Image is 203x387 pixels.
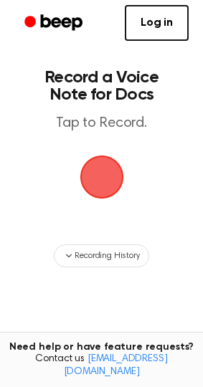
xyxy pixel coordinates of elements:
[125,5,189,41] a: Log in
[64,354,168,377] a: [EMAIL_ADDRESS][DOMAIN_NAME]
[75,249,139,262] span: Recording History
[26,115,177,133] p: Tap to Record.
[26,69,177,103] h1: Record a Voice Note for Docs
[9,353,194,378] span: Contact us
[14,9,95,37] a: Beep
[54,244,148,267] button: Recording History
[80,156,123,199] img: Beep Logo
